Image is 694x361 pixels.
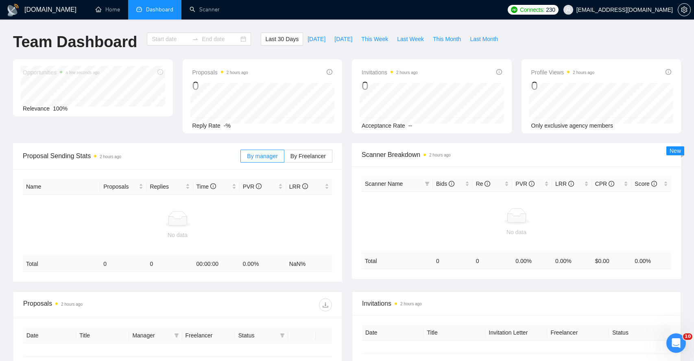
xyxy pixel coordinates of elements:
[240,256,286,272] td: 0.00 %
[319,302,332,308] span: download
[670,148,681,154] span: New
[529,181,535,187] span: info-circle
[362,253,433,269] td: Total
[424,325,486,341] th: Title
[609,325,671,341] th: Status
[238,331,277,340] span: Status
[103,182,137,191] span: Proposals
[449,181,454,187] span: info-circle
[678,3,691,16] button: setting
[265,35,299,43] span: Last 30 Days
[100,179,146,195] th: Proposals
[531,78,595,94] div: 0
[428,33,465,46] button: This Month
[568,181,574,187] span: info-circle
[23,151,240,161] span: Proposal Sending Stats
[362,150,671,160] span: Scanner Breakdown
[227,70,248,75] time: 2 hours ago
[192,122,220,129] span: Reply Rate
[192,78,248,94] div: 0
[289,183,308,190] span: LRR
[192,36,199,42] span: to
[13,33,137,52] h1: Team Dashboard
[512,253,552,269] td: 0.00 %
[330,33,357,46] button: [DATE]
[334,35,352,43] span: [DATE]
[192,67,248,77] span: Proposals
[465,33,502,46] button: Last Month
[286,256,332,272] td: NaN %
[132,331,170,340] span: Manager
[146,6,173,13] span: Dashboard
[224,122,231,129] span: -%
[190,6,220,13] a: searchScanner
[573,70,594,75] time: 2 hours ago
[400,302,422,306] time: 2 hours ago
[423,178,431,190] span: filter
[278,329,286,341] span: filter
[192,36,199,42] span: swap-right
[436,180,454,187] span: Bids
[129,328,182,344] th: Manager
[476,180,491,187] span: Re
[678,7,691,13] a: setting
[631,253,671,269] td: 0.00 %
[243,183,262,190] span: PVR
[666,69,671,75] span: info-circle
[361,35,388,43] span: This Week
[290,153,326,159] span: By Freelancer
[23,328,76,344] th: Date
[393,33,428,46] button: Last Week
[425,181,430,186] span: filter
[365,228,668,237] div: No data
[362,78,418,94] div: 0
[365,180,403,187] span: Scanner Name
[146,256,193,272] td: 0
[182,328,235,344] th: Freelancer
[150,182,183,191] span: Replies
[678,7,690,13] span: setting
[470,35,498,43] span: Last Month
[486,325,548,341] th: Invitation Letter
[210,183,216,189] span: info-circle
[96,6,120,13] a: homeHome
[26,231,329,239] div: No data
[256,183,262,189] span: info-circle
[146,179,193,195] th: Replies
[473,253,513,269] td: 0
[433,35,461,43] span: This Month
[666,333,686,353] iframe: Intercom live chat
[61,302,83,307] time: 2 hours ago
[635,180,657,187] span: Score
[7,4,20,17] img: logo
[53,105,68,112] span: 100%
[23,256,100,272] td: Total
[357,33,393,46] button: This Week
[100,154,121,159] time: 2 hours ago
[362,298,671,309] span: Invitations
[76,328,129,344] th: Title
[261,33,303,46] button: Last 30 Days
[565,7,571,13] span: user
[247,153,277,159] span: By manager
[202,35,239,43] input: End date
[547,325,609,341] th: Freelancer
[683,333,692,340] span: 10
[23,298,178,311] div: Proposals
[531,67,595,77] span: Profile Views
[555,180,574,187] span: LRR
[609,181,614,187] span: info-circle
[136,7,142,12] span: dashboard
[23,179,100,195] th: Name
[302,183,308,189] span: info-circle
[152,35,189,43] input: Start date
[552,253,592,269] td: 0.00 %
[484,181,490,187] span: info-circle
[174,333,179,338] span: filter
[531,122,613,129] span: Only exclusive agency members
[396,70,418,75] time: 2 hours ago
[429,153,451,157] time: 2 hours ago
[196,183,216,190] span: Time
[308,35,325,43] span: [DATE]
[362,67,418,77] span: Invitations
